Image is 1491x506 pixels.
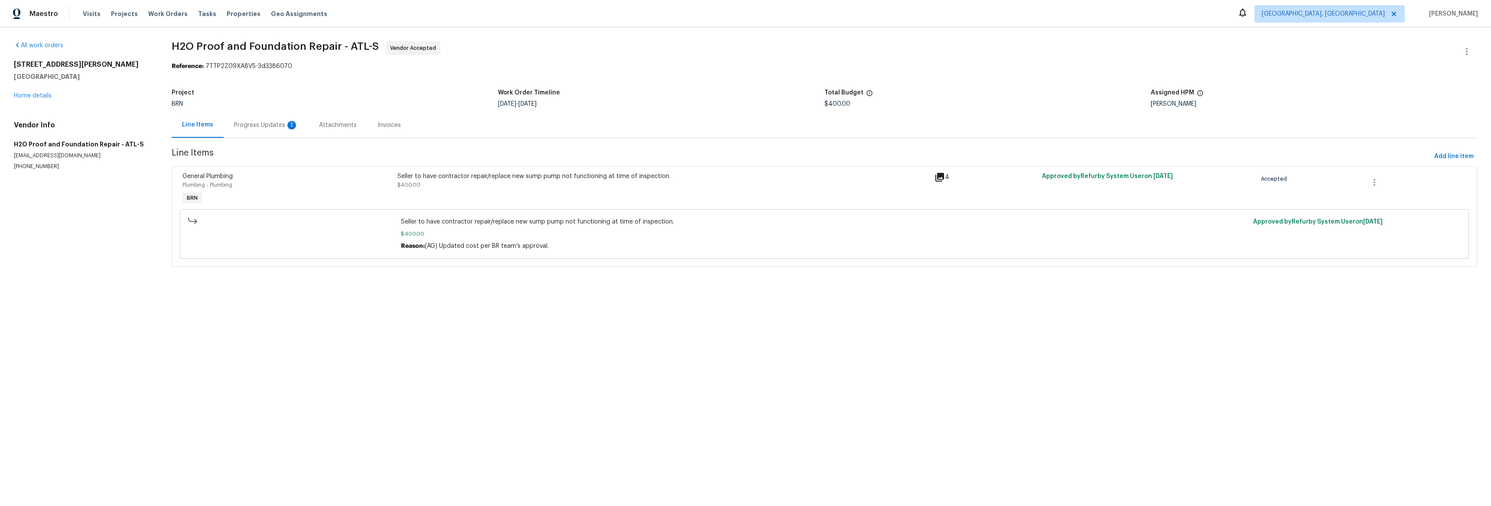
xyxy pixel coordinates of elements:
p: [EMAIL_ADDRESS][DOMAIN_NAME] [14,152,151,159]
span: $400.00 [824,101,850,107]
a: Home details [14,93,52,99]
span: - [498,101,537,107]
div: Invoices [378,121,401,130]
span: Plumbing - Plumbing [182,182,232,188]
span: Tasks [198,11,216,17]
h5: Project [172,90,194,96]
span: [PERSON_NAME] [1426,10,1478,18]
span: (AG) Updated cost per BR team’s approval. [425,243,549,249]
span: $400.00 [401,230,1247,238]
span: H2O Proof and Foundation Repair - ATL-S [172,41,379,52]
span: [DATE] [518,101,537,107]
span: Approved by Refurby System User on [1253,219,1383,225]
span: Visits [83,10,101,18]
div: 4 [934,172,1037,182]
span: Work Orders [148,10,188,18]
p: [PHONE_NUMBER] [14,163,151,170]
span: Geo Assignments [271,10,327,18]
div: Progress Updates [234,121,298,130]
span: General Plumbing [182,173,233,179]
span: Properties [227,10,260,18]
span: [DATE] [498,101,516,107]
span: Approved by Refurby System User on [1042,173,1173,179]
div: Seller to have contractor repair/replace new sump pump not functioning at time of inspection. [397,172,929,181]
span: BRN [172,101,183,107]
span: BRN [183,194,201,202]
div: [PERSON_NAME] [1151,101,1477,107]
span: [GEOGRAPHIC_DATA], [GEOGRAPHIC_DATA] [1262,10,1385,18]
span: Seller to have contractor repair/replace new sump pump not functioning at time of inspection. [401,217,1247,226]
button: Add line item [1431,149,1477,165]
span: Accepted [1261,175,1290,183]
span: $400.00 [397,182,420,188]
span: Vendor Accepted [390,44,439,52]
b: Reference: [172,63,204,69]
a: All work orders [14,42,63,49]
h5: H2O Proof and Foundation Repair - ATL-S [14,140,151,149]
span: Reason: [401,243,425,249]
span: The hpm assigned to this work order. [1197,90,1204,101]
h5: Work Order Timeline [498,90,560,96]
div: Attachments [319,121,357,130]
span: Maestro [29,10,58,18]
h5: Total Budget [824,90,863,96]
h2: [STREET_ADDRESS][PERSON_NAME] [14,60,151,69]
h5: [GEOGRAPHIC_DATA] [14,72,151,81]
div: Line Items [182,120,213,129]
span: Add line item [1434,151,1474,162]
div: 7TTP2Z09XA8V5-3d3386070 [172,62,1477,71]
h5: Assigned HPM [1151,90,1194,96]
span: [DATE] [1153,173,1173,179]
span: The total cost of line items that have been proposed by Opendoor. This sum includes line items th... [866,90,873,101]
div: 1 [287,121,296,130]
span: Line Items [172,149,1431,165]
span: [DATE] [1363,219,1383,225]
h4: Vendor Info [14,121,151,130]
span: Projects [111,10,138,18]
